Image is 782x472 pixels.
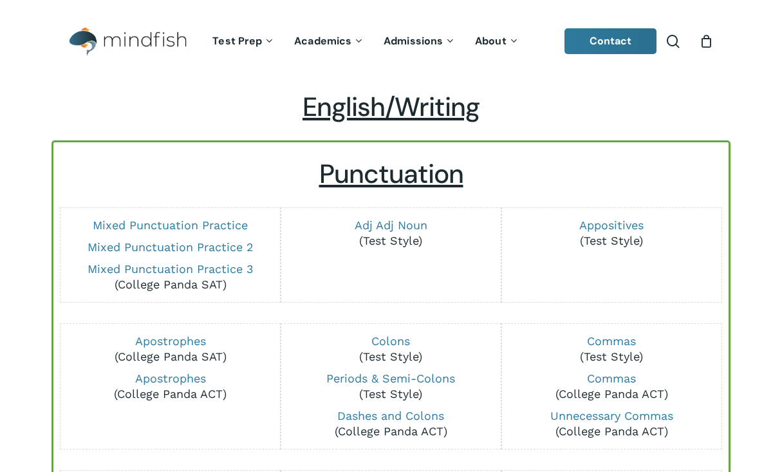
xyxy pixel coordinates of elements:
[294,34,351,48] span: Academics
[384,34,443,48] span: Admissions
[88,240,254,254] a: Mixed Punctuation Practice 2
[93,218,248,232] a: Mixed Punctuation Practice
[465,36,529,47] a: About
[135,334,206,348] a: Apostrophes
[67,261,273,292] p: (College Panda SAT)
[587,334,636,348] a: Commas
[288,408,494,439] p: (College Panda ACT)
[337,409,444,422] a: Dashes and Colons
[51,17,731,66] header: Main Menu
[203,36,284,47] a: Test Prep
[374,36,465,47] a: Admissions
[371,334,410,348] a: Colons
[135,372,206,385] a: Apostrophes
[564,28,657,54] a: Contact
[88,262,254,276] a: Mixed Punctuation Practice 3
[288,334,494,364] p: (Test Style)
[475,34,507,48] span: About
[326,372,455,385] a: Periods & Semi-Colons
[508,371,714,402] p: (College Panda ACT)
[284,36,374,47] a: Academics
[587,372,636,385] a: Commas
[203,17,528,66] nav: Main Menu
[590,34,632,48] span: Contact
[303,90,479,124] span: English/Writing
[550,409,673,422] a: Unnecessary Commas
[212,34,262,48] span: Test Prep
[288,371,494,402] p: (Test Style)
[67,334,273,364] p: (College Panda SAT)
[288,218,494,249] p: (Test Style)
[67,371,273,402] p: (College Panda ACT)
[699,34,713,48] a: Cart
[508,334,714,364] p: (Test Style)
[319,157,463,191] u: Punctuation
[579,218,644,232] a: Appositives
[508,408,714,439] p: (College Panda ACT)
[508,218,714,249] p: (Test Style)
[355,218,427,232] a: Adj Adj Noun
